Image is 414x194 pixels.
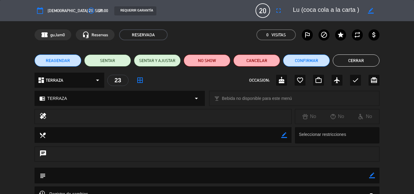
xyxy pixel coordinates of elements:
span: Reservas [92,31,108,38]
button: REAGENDAR [35,54,81,67]
span: 20:00 [99,7,108,14]
div: No [323,113,351,120]
button: Confirmar [283,54,330,67]
i: border_color [369,173,375,178]
span: REAGENDAR [46,58,70,64]
span: 0 [266,31,269,38]
span: TERRAZA [47,95,67,102]
i: favorite_border [296,77,304,84]
span: guJam0 [50,31,65,38]
i: calendar_today [36,7,44,14]
i: subject [39,172,46,179]
span: OCCASION: [249,77,270,84]
button: fullscreen [273,5,284,16]
i: border_color [281,132,287,138]
i: repeat [354,31,361,38]
div: 23 [107,75,129,86]
div: REQUERIR GARANTÍA [114,6,156,15]
i: local_dining [39,132,46,138]
i: block [320,31,328,38]
button: SENTAR [84,54,131,67]
i: outlined_flag [304,31,311,38]
button: NO SHOW [184,54,230,67]
div: No [295,113,323,120]
div: No [351,113,379,120]
i: headset_mic [82,31,89,38]
i: border_color [368,8,374,14]
button: Cerrar [333,54,379,67]
i: attach_money [370,31,378,38]
span: [DEMOGRAPHIC_DATA] 25, sep. [48,7,102,14]
em: Visitas [272,31,286,38]
i: healing [39,112,47,121]
button: calendar_today [35,5,45,16]
button: SENTAR Y AJUSTAR [134,54,181,67]
i: cake [278,77,285,84]
i: airplanemode_active [333,77,341,84]
button: access_time [86,5,97,16]
i: local_bar [214,96,220,101]
i: star [337,31,344,38]
i: card_giftcard [370,77,378,84]
i: border_all [136,77,144,84]
i: check [352,77,359,84]
i: arrow_drop_down [193,95,200,102]
span: RESERVADA [119,29,168,40]
span: TERRAZA [46,77,63,84]
i: access_time [88,7,95,14]
i: dashboard [38,77,45,84]
i: fullscreen [275,7,282,14]
button: Cancelar [233,54,280,67]
span: Bebida no disponible para este menú [222,95,292,102]
i: work_outline [315,77,322,84]
i: chrome_reader_mode [39,96,45,101]
i: arrow_drop_down [94,77,101,84]
i: chat [39,150,47,158]
span: confirmation_number [41,31,48,38]
span: 20 [255,3,270,18]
